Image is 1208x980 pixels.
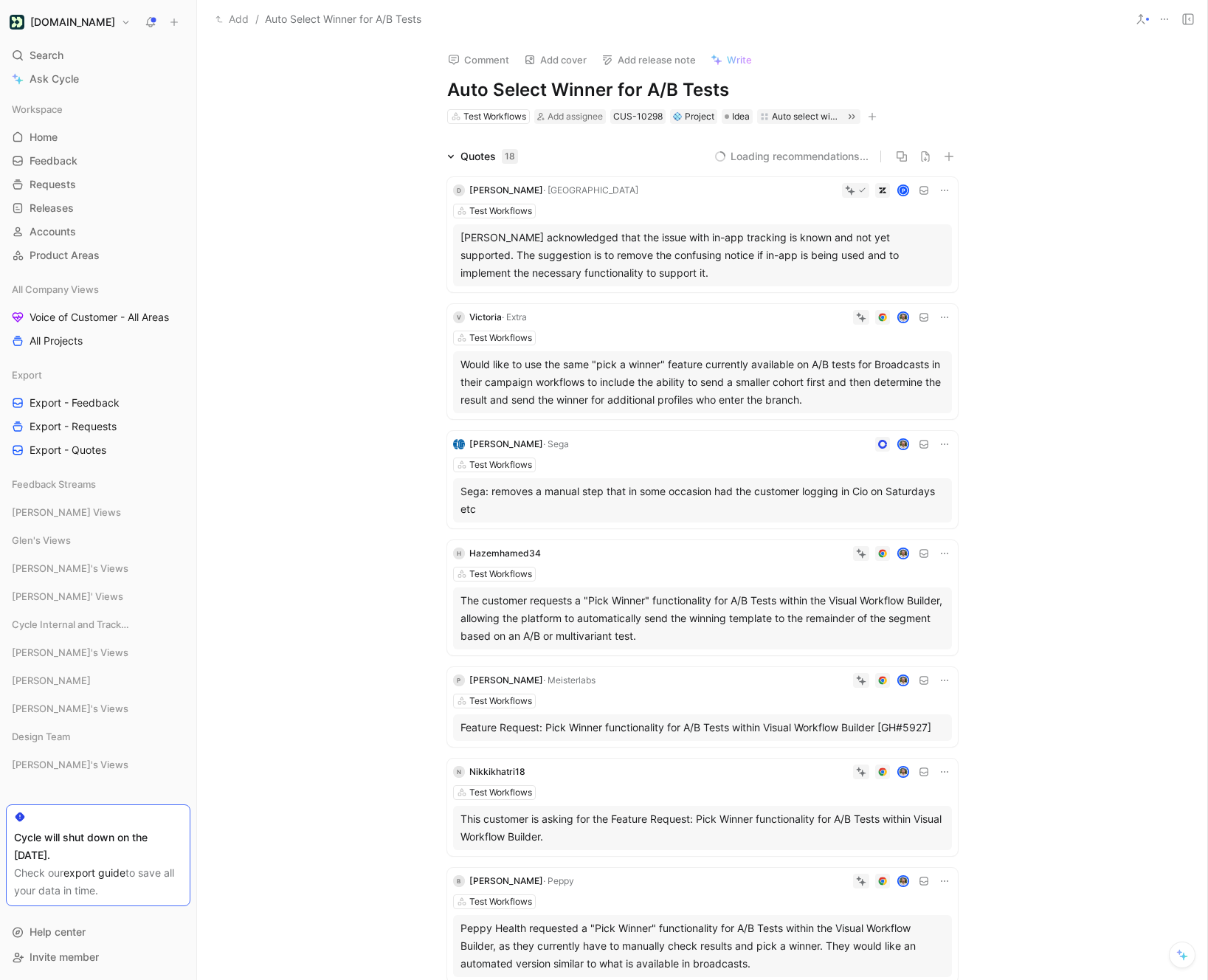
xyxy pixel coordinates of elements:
img: avatar [898,877,908,886]
span: · Sega [543,438,569,449]
span: Help center [30,925,86,938]
img: avatar [898,313,908,322]
span: [PERSON_NAME]' Views [12,589,123,604]
div: V [453,311,465,323]
div: Export [6,364,190,386]
div: Glen's Views [6,529,190,551]
div: [PERSON_NAME]'s Views [6,753,190,776]
div: Test Workflows [469,785,532,800]
a: export guide [63,866,125,879]
div: P [453,674,465,686]
div: B [453,875,465,887]
span: Feedback Streams [12,477,96,491]
div: Design Team [6,725,190,748]
div: Test Workflows [469,894,532,909]
div: [PERSON_NAME] Views [6,501,190,523]
img: avatar [898,549,908,559]
span: [PERSON_NAME] [12,673,91,688]
div: Workspace [6,98,190,120]
button: Comment [441,49,516,70]
a: Export - Feedback [6,392,190,414]
div: 18 [502,149,518,164]
div: Quotes [460,148,518,165]
img: avatar [898,676,908,686]
span: Home [30,130,58,145]
div: The customer requests a "Pick Winner" functionality for A/B Tests within the Visual Workflow Buil... [460,592,945,645]
div: Test Workflows [469,694,532,708]
div: Test Workflows [463,109,526,124]
a: Export - Requests [6,415,190,438]
div: [PERSON_NAME]' Views [6,585,190,612]
span: Voice of Customer - All Areas [30,310,169,325]
a: Releases [6,197,190,219]
img: avatar [898,767,908,777]
span: All Company Views [12,282,99,297]
div: Invite member [6,946,190,968]
span: Ask Cycle [30,70,79,88]
span: Design Team [12,729,70,744]
div: Would like to use the same "pick a winner" feature currently available on A/B tests for Broadcast... [460,356,945,409]
h1: [DOMAIN_NAME] [30,15,115,29]
div: CUS-10298 [613,109,663,124]
button: Add release note [595,49,703,70]
a: Accounts [6,221,190,243]
div: Auto select winner for in app ab tests [772,109,841,124]
div: Feedback Streams [6,473,190,495]
a: Requests [6,173,190,196]
div: [PERSON_NAME] [6,669,190,691]
div: Cycle Internal and Tracking [6,613,190,640]
span: · Peppy [543,875,574,886]
span: All Projects [30,334,83,348]
span: [PERSON_NAME]'s Views [12,757,128,772]
div: [PERSON_NAME]'s Views [6,557,190,584]
div: Cycle will shut down on the [DATE]. [14,829,182,864]
span: Product Areas [30,248,100,263]
div: P [898,186,908,196]
a: Home [6,126,190,148]
div: [PERSON_NAME]'s Views [6,641,190,663]
span: · Meisterlabs [543,674,596,686]
img: avatar [898,440,908,449]
span: Hazemhamed34 [469,548,541,559]
a: All Projects [6,330,190,352]
h1: Auto Select Winner for A/B Tests [447,78,958,102]
div: This customer is asking for the Feature Request: Pick Winner functionality for A/B Tests within V... [460,810,945,846]
div: [PERSON_NAME]'s Views [6,753,190,780]
button: Customer.io[DOMAIN_NAME] [6,12,134,32]
div: All Company Views [6,278,190,300]
button: Write [704,49,759,70]
div: N [453,766,465,778]
div: [PERSON_NAME] [6,669,190,696]
span: Idea [732,109,750,124]
span: Export - Quotes [30,443,106,458]
div: Test Workflows [469,458,532,472]
span: Invite member [30,950,99,963]
span: Search [30,46,63,64]
div: Test Workflows [469,204,532,218]
button: Add cover [517,49,593,70]
span: · [GEOGRAPHIC_DATA] [543,184,638,196]
div: [PERSON_NAME]' Views [6,585,190,607]
button: Add [212,10,252,28]
div: Feature Request: Pick Winner functionality for A/B Tests within Visual Workflow Builder [GH#5927] [460,719,945,736]
span: Victoria [469,311,502,322]
span: Requests [30,177,76,192]
a: Feedback [6,150,190,172]
div: H [453,548,465,559]
div: Glen's Views [6,529,190,556]
span: [PERSON_NAME] [469,674,543,686]
span: Nikkikhatri18 [469,766,525,777]
img: 💠 [673,112,682,121]
span: Glen's Views [12,533,71,548]
span: Workspace [12,102,63,117]
img: Customer.io [10,15,24,30]
div: Test Workflows [469,567,532,582]
div: All Company ViewsVoice of Customer - All AreasAll Projects [6,278,190,352]
span: [PERSON_NAME]'s Views [12,561,128,576]
span: Export - Requests [30,419,117,434]
span: [PERSON_NAME]'s Views [12,701,128,716]
span: · Extra [502,311,527,322]
div: Quotes18 [441,148,524,165]
div: ExportExport - FeedbackExport - RequestsExport - Quotes [6,364,190,461]
span: Write [727,53,752,66]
